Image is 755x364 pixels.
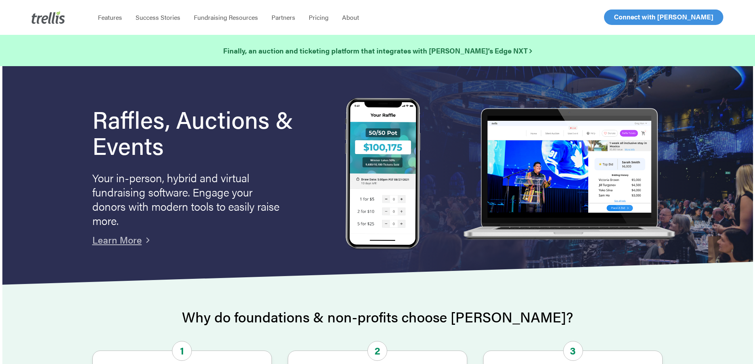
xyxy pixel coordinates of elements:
a: Partners [265,13,302,21]
p: Your in-person, hybrid and virtual fundraising software. Engage your donors with modern tools to ... [92,170,283,227]
img: Trellis Raffles, Auctions and Event Fundraising [345,98,421,251]
a: About [335,13,366,21]
a: Pricing [302,13,335,21]
span: Partners [271,13,295,22]
span: Pricing [309,13,329,22]
span: 1 [172,341,192,361]
a: Learn More [92,233,142,246]
span: 3 [563,341,583,361]
span: Features [98,13,122,22]
strong: Finally, an auction and ticketing platform that integrates with [PERSON_NAME]’s Edge NXT [223,46,532,55]
a: Features [91,13,129,21]
h2: Why do foundations & non-profits choose [PERSON_NAME]? [92,309,663,325]
a: Fundraising Resources [187,13,265,21]
img: rafflelaptop_mac_optim.png [459,108,679,241]
span: Success Stories [136,13,180,22]
span: About [342,13,359,22]
img: Trellis [32,11,65,24]
a: Success Stories [129,13,187,21]
h1: Raffles, Auctions & Events [92,106,315,158]
a: Finally, an auction and ticketing platform that integrates with [PERSON_NAME]’s Edge NXT [223,45,532,56]
span: 2 [367,341,387,361]
a: Connect with [PERSON_NAME] [604,10,723,25]
span: Connect with [PERSON_NAME] [614,12,713,21]
span: Fundraising Resources [194,13,258,22]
